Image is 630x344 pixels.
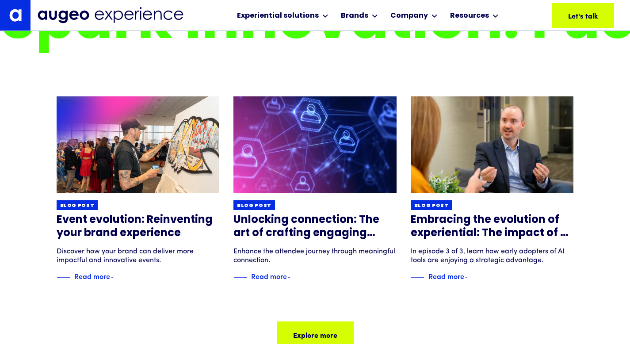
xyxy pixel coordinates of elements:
h3: Unlocking connection: The art of crafting engaging experiences through modern networking strategies [233,214,397,240]
div: Resources [450,11,489,21]
img: Blue text arrow [111,272,124,283]
div: Discover how your brand can deliver more impactful and innovative events. [57,247,220,265]
div: Blog post [414,203,449,209]
img: Blue decorative line [233,272,247,283]
a: Blog postUnlocking connection: The art of crafting engaging experiences through modern networking... [233,96,397,283]
img: Blue decorative line [411,272,424,283]
div: Blog post [237,203,271,209]
div: Blog post [60,203,95,209]
div: Read more [74,271,110,281]
a: Blog postEvent evolution: Reinventing your brand experienceDiscover how your brand can deliver mo... [57,96,220,283]
a: Let's talk [552,3,614,28]
img: Augeo Experience business unit full logo in midnight blue. [38,7,183,23]
img: Augeo's "a" monogram decorative logo in white. [9,9,22,21]
div: Experiential solutions [237,11,319,21]
h3: Embracing the evolution of experiential: The impact of AI in revolutionizing attendee journeys [411,214,574,240]
h3: Event evolution: Reinventing your brand experience [57,214,220,240]
div: Company [390,11,428,21]
img: Blue text arrow [288,272,301,283]
div: Read more [251,271,287,281]
div: Read more [428,271,464,281]
a: Blog postEmbracing the evolution of experiential: The impact of AI in revolutionizing attendee jo... [411,96,574,283]
div: Enhance the attendee journey through meaningful connection. [233,247,397,265]
img: Blue text arrow [465,272,478,283]
div: Brands [341,11,368,21]
img: Blue decorative line [57,272,70,283]
div: In episode 3 of 3, learn how early adopters of AI tools are enjoying a strategic advantage. [411,247,574,265]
